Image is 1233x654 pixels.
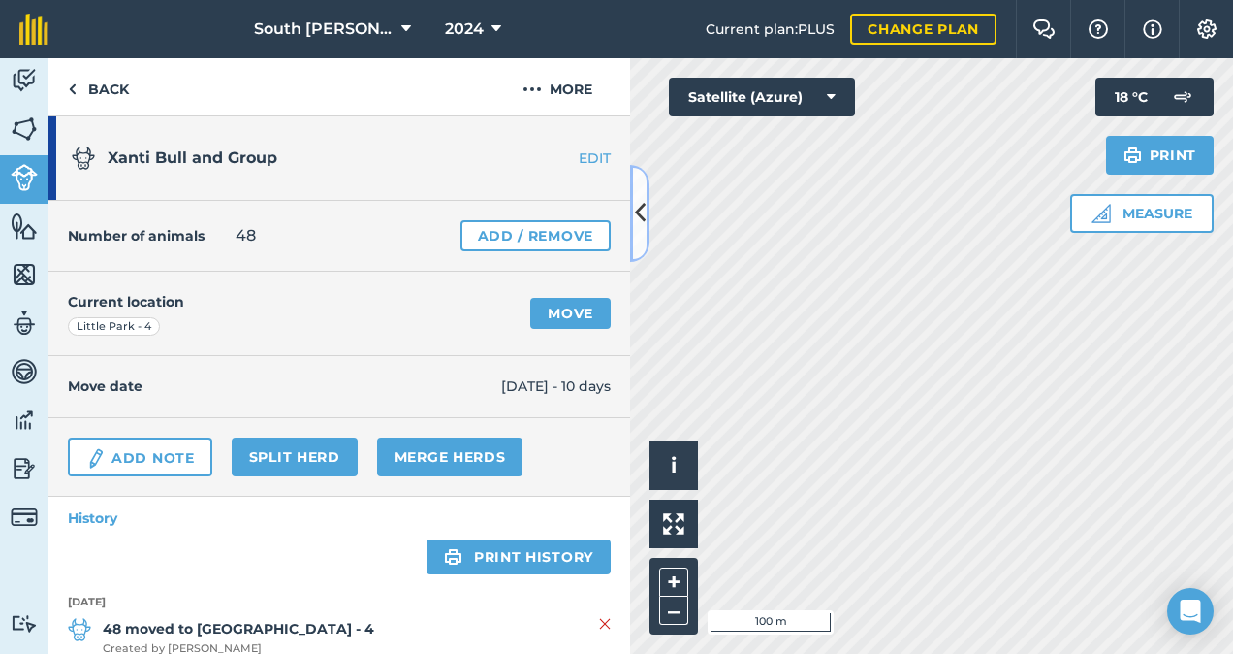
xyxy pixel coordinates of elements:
img: svg+xml;base64,PD94bWwgdmVyc2lvbj0iMS4wIiBlbmNvZGluZz0idXRmLTgiPz4KPCEtLSBHZW5lcmF0b3I6IEFkb2JlIE... [85,447,107,471]
span: Xanti Bull and Group [108,148,277,167]
img: svg+xml;base64,PHN2ZyB4bWxucz0iaHR0cDovL3d3dy53My5vcmcvMjAwMC9zdmciIHdpZHRoPSIxNyIgaGVpZ2h0PSIxNy... [1143,17,1162,41]
img: svg+xml;base64,PHN2ZyB4bWxucz0iaHR0cDovL3d3dy53My5vcmcvMjAwMC9zdmciIHdpZHRoPSIxOSIgaGVpZ2h0PSIyNC... [444,545,462,569]
img: svg+xml;base64,PHN2ZyB4bWxucz0iaHR0cDovL3d3dy53My5vcmcvMjAwMC9zdmciIHdpZHRoPSI1NiIgaGVpZ2h0PSI2MC... [11,260,38,289]
h4: Move date [68,376,501,397]
a: Add / Remove [460,220,611,251]
a: Split herd [232,438,358,476]
span: [DATE] - 10 days [501,376,611,397]
button: 18 °C [1095,78,1214,116]
img: svg+xml;base64,PHN2ZyB4bWxucz0iaHR0cDovL3d3dy53My5vcmcvMjAwMC9zdmciIHdpZHRoPSI1NiIgaGVpZ2h0PSI2MC... [11,114,38,144]
img: svg+xml;base64,PD94bWwgdmVyc2lvbj0iMS4wIiBlbmNvZGluZz0idXRmLTgiPz4KPCEtLSBHZW5lcmF0b3I6IEFkb2JlIE... [11,454,38,483]
button: + [659,568,688,597]
img: Four arrows, one pointing top left, one top right, one bottom right and the last bottom left [663,513,684,535]
span: Current plan : PLUS [706,18,835,40]
img: A cog icon [1195,19,1218,39]
button: More [485,58,630,115]
img: svg+xml;base64,PHN2ZyB4bWxucz0iaHR0cDovL3d3dy53My5vcmcvMjAwMC9zdmciIHdpZHRoPSIxOSIgaGVpZ2h0PSIyNC... [1123,144,1142,167]
button: Print [1106,136,1215,175]
button: Satellite (Azure) [669,78,855,116]
button: i [649,441,698,490]
img: Two speech bubbles overlapping with the left bubble in the forefront [1032,19,1056,39]
a: History [48,497,630,540]
img: svg+xml;base64,PD94bWwgdmVyc2lvbj0iMS4wIiBlbmNvZGluZz0idXRmLTgiPz4KPCEtLSBHZW5lcmF0b3I6IEFkb2JlIE... [11,614,38,633]
img: svg+xml;base64,PHN2ZyB4bWxucz0iaHR0cDovL3d3dy53My5vcmcvMjAwMC9zdmciIHdpZHRoPSIyMCIgaGVpZ2h0PSIyNC... [522,78,542,101]
a: Print history [427,540,611,574]
a: EDIT [508,148,630,168]
div: Open Intercom Messenger [1167,588,1214,635]
div: Little Park - 4 [68,317,160,337]
a: Merge Herds [377,438,523,476]
a: Add Note [68,438,212,476]
img: svg+xml;base64,PD94bWwgdmVyc2lvbj0iMS4wIiBlbmNvZGluZz0idXRmLTgiPz4KPCEtLSBHZW5lcmF0b3I6IEFkb2JlIE... [11,66,38,95]
img: Ruler icon [1091,204,1111,223]
a: Change plan [850,14,996,45]
a: Back [48,58,148,115]
strong: 48 moved to [GEOGRAPHIC_DATA] - 4 [103,618,374,639]
img: svg+xml;base64,PD94bWwgdmVyc2lvbj0iMS4wIiBlbmNvZGluZz0idXRmLTgiPz4KPCEtLSBHZW5lcmF0b3I6IEFkb2JlIE... [11,406,38,435]
span: 18 ° C [1115,78,1148,116]
strong: [DATE] [68,594,611,611]
img: svg+xml;base64,PHN2ZyB4bWxucz0iaHR0cDovL3d3dy53My5vcmcvMjAwMC9zdmciIHdpZHRoPSI5IiBoZWlnaHQ9IjI0Ii... [68,78,77,101]
h4: Current location [68,291,184,312]
h4: Number of animals [68,225,205,246]
span: 48 [236,224,256,247]
span: South [PERSON_NAME] [254,17,394,41]
img: fieldmargin Logo [19,14,48,45]
img: svg+xml;base64,PD94bWwgdmVyc2lvbj0iMS4wIiBlbmNvZGluZz0idXRmLTgiPz4KPCEtLSBHZW5lcmF0b3I6IEFkb2JlIE... [11,164,38,191]
img: svg+xml;base64,PHN2ZyB4bWxucz0iaHR0cDovL3d3dy53My5vcmcvMjAwMC9zdmciIHdpZHRoPSIyMiIgaGVpZ2h0PSIzMC... [599,612,611,636]
img: svg+xml;base64,PD94bWwgdmVyc2lvbj0iMS4wIiBlbmNvZGluZz0idXRmLTgiPz4KPCEtLSBHZW5lcmF0b3I6IEFkb2JlIE... [11,357,38,386]
img: svg+xml;base64,PD94bWwgdmVyc2lvbj0iMS4wIiBlbmNvZGluZz0idXRmLTgiPz4KPCEtLSBHZW5lcmF0b3I6IEFkb2JlIE... [72,147,95,170]
img: svg+xml;base64,PD94bWwgdmVyc2lvbj0iMS4wIiBlbmNvZGluZz0idXRmLTgiPz4KPCEtLSBHZW5lcmF0b3I6IEFkb2JlIE... [11,504,38,531]
span: 2024 [445,17,484,41]
button: – [659,597,688,625]
img: A question mark icon [1087,19,1110,39]
img: svg+xml;base64,PHN2ZyB4bWxucz0iaHR0cDovL3d3dy53My5vcmcvMjAwMC9zdmciIHdpZHRoPSI1NiIgaGVpZ2h0PSI2MC... [11,212,38,241]
img: svg+xml;base64,PD94bWwgdmVyc2lvbj0iMS4wIiBlbmNvZGluZz0idXRmLTgiPz4KPCEtLSBHZW5lcmF0b3I6IEFkb2JlIE... [11,309,38,338]
a: Move [530,298,611,329]
img: svg+xml;base64,PD94bWwgdmVyc2lvbj0iMS4wIiBlbmNvZGluZz0idXRmLTgiPz4KPCEtLSBHZW5lcmF0b3I6IEFkb2JlIE... [68,618,91,641]
span: i [671,453,677,477]
img: svg+xml;base64,PD94bWwgdmVyc2lvbj0iMS4wIiBlbmNvZGluZz0idXRmLTgiPz4KPCEtLSBHZW5lcmF0b3I6IEFkb2JlIE... [1163,78,1202,116]
button: Measure [1070,194,1214,233]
